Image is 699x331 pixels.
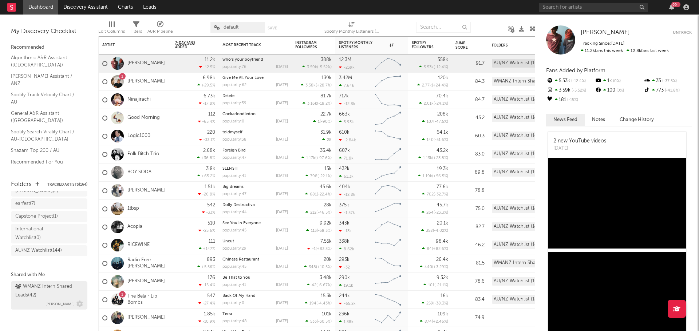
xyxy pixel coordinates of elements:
span: [PERSON_NAME] [581,29,630,36]
div: -26.8 % [198,192,215,197]
svg: Chart title [372,73,404,91]
div: 7.64k [339,83,354,88]
span: 11.2k fans this week [581,49,623,53]
div: 99 + [671,2,680,7]
a: Foreign Bird [222,149,246,153]
div: Filters [130,18,142,39]
div: 43.2k [437,148,448,153]
div: My Discovery Checklist [11,27,87,36]
div: Edit Columns [98,27,125,36]
div: 610k [339,130,349,135]
div: [DATE] [276,247,288,251]
div: 388k [321,57,332,62]
div: AU/NZ Watchlist (144) [492,204,544,213]
a: The Belair Lip Bombs [127,294,168,306]
div: 77.6k [437,185,448,189]
input: Search... [416,22,471,33]
div: Foreign Bird [222,149,288,153]
div: 2.68k [203,148,215,153]
div: [DATE] [276,174,288,178]
div: -13k [339,229,352,233]
svg: Chart title [372,254,404,273]
div: Recommended [11,43,87,52]
svg: Chart title [372,127,404,145]
span: -37.5 % [661,79,677,83]
span: -5.52 % [570,89,586,93]
div: ( ) [307,246,332,251]
svg: Chart title [372,182,404,200]
div: 293k [339,257,349,262]
div: See You in Everyone [222,221,288,225]
div: 35 [643,76,692,86]
div: 61.3k [339,174,354,179]
div: 84.7 [455,96,485,104]
div: 43.2 [455,114,485,122]
a: 1tbsp [127,206,139,212]
button: Save [268,26,277,30]
span: -15 % [566,98,578,102]
span: 3.59k [307,65,317,69]
div: -12.8k [339,101,355,106]
div: 60.3 [455,132,485,141]
span: 798 [310,174,317,178]
a: Uncut [222,239,234,243]
svg: Chart title [372,55,404,73]
div: [DATE] [276,65,288,69]
a: Big dreams [222,185,244,189]
div: popularity: 44 [222,210,247,214]
div: popularity: 38 [222,138,246,142]
svg: Chart title [372,218,404,236]
div: -33.1 % [199,137,215,142]
a: who’s your boyfriend [222,58,263,62]
div: 120k [438,76,448,80]
a: WMANZ Intern Shared Leads(42)[PERSON_NAME] [11,281,87,310]
span: 12.8k fans last week [581,49,669,53]
div: ( ) [422,246,448,251]
div: toldmyself [222,130,288,134]
a: Delete [222,94,234,98]
div: ( ) [422,137,448,142]
div: Give Me All Your Love [222,76,288,80]
div: 773 [643,86,692,95]
div: 31.9k [320,130,332,135]
a: Good Morning [127,115,160,121]
a: RICEWINE [127,242,150,248]
div: Folders [11,180,32,189]
div: 84.3 [455,77,485,86]
a: Cockadoodledoo [222,112,256,116]
div: -12.8k [339,192,355,197]
span: 3.38k [305,84,316,88]
div: 510 [208,221,215,226]
div: 45.6k [320,185,332,189]
div: +65.2 % [197,174,215,178]
span: -32.7 % [435,193,447,197]
div: 181 [546,95,595,105]
span: 1.17k [306,156,315,160]
div: -33 % [202,210,215,215]
div: [DATE] [276,138,288,142]
div: 100 [595,86,643,95]
div: Dolly Destructiva [222,203,288,207]
span: -22.1 % [319,174,331,178]
div: ( ) [421,228,448,233]
span: -18.2 % [318,102,331,106]
div: 111 [209,239,215,244]
div: -12.5 % [199,65,215,69]
div: ( ) [417,83,448,88]
div: 35.4k [320,148,332,153]
div: 28k [324,203,332,207]
svg: Chart title [372,109,404,127]
span: 1 [318,120,320,124]
span: 1.13k [423,156,432,160]
div: 607k [339,148,350,153]
div: AU/NZ Watchlist (144) [492,150,544,158]
div: ( ) [301,156,332,160]
a: Recommended For You [11,158,80,166]
a: Terra [222,312,232,316]
span: 358 [426,229,433,233]
span: +83.3 % [317,247,331,251]
span: 681 [310,193,317,197]
div: +29.5 % [197,83,215,88]
span: -58.3 % [318,229,331,233]
div: Cockadoodledoo [222,112,288,116]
